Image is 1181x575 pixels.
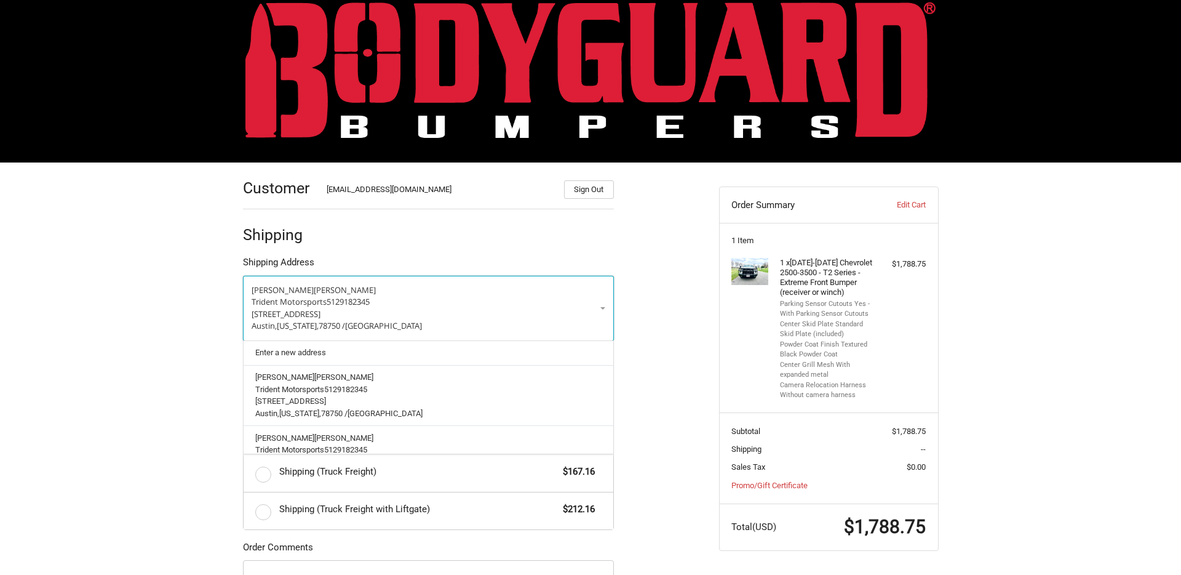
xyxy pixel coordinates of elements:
span: Austin, [252,320,277,331]
span: Trident Motorsports [255,385,324,394]
span: $167.16 [557,465,595,479]
a: Promo/Gift Certificate [731,481,808,490]
iframe: Chat Widget [1119,516,1181,575]
span: [STREET_ADDRESS] [255,396,326,406]
span: Shipping [731,444,761,454]
span: [PERSON_NAME] [255,372,314,382]
span: [US_STATE], [277,320,319,331]
span: $0.00 [907,462,926,472]
li: Center Skid Plate Standard Skid Plate (included) [780,320,874,340]
span: $212.16 [557,502,595,517]
span: 5129182345 [324,445,367,454]
li: Center Grill Mesh With expanded metal [780,360,874,380]
span: [PERSON_NAME] [314,284,376,296]
button: Sign Out [564,180,614,199]
span: Trident Motorsports [255,445,324,454]
a: Edit Cart [865,199,926,211]
li: Powder Coat Finish Textured Black Powder Coat [780,340,874,360]
span: Shipping (Truck Freight) [279,465,557,479]
span: [PERSON_NAME] [314,372,373,382]
span: 78750 / [319,320,345,331]
span: Trident Motorsports [252,296,327,307]
span: Austin, [255,409,279,418]
img: BODYGUARD BUMPERS [245,2,936,138]
li: Camera Relocation Harness Without camera harness [780,380,874,401]
h3: Order Summary [731,199,865,211]
span: Subtotal [731,427,760,436]
span: [STREET_ADDRESS] [252,308,320,320]
span: [GEOGRAPHIC_DATA] [345,320,422,331]
span: Total (USD) [731,521,776,533]
h3: 1 Item [731,236,926,246]
div: [EMAIL_ADDRESS][DOMAIN_NAME] [327,183,552,199]
div: $1,788.75 [877,258,926,270]
span: Sales Tax [731,462,765,472]
a: [PERSON_NAME][PERSON_NAME]Trident Motorsports5129182345[STREET_ADDRESS]Austin,[US_STATE],78750 /[... [249,366,607,426]
span: [PERSON_NAME] [252,284,314,296]
legend: Order Comments [243,541,313,560]
span: [GEOGRAPHIC_DATA] [348,409,423,418]
a: Enter or select a different address [243,276,614,341]
h4: 1 x [DATE]-[DATE] Chevrolet 2500-3500 - T2 Series - Extreme Front Bumper (receiver or winch) [780,258,874,298]
span: [PERSON_NAME] [255,433,314,443]
span: [PERSON_NAME] [314,433,373,443]
h2: Customer [243,179,315,198]
span: -- [921,444,926,454]
h2: Shipping [243,225,315,244]
span: Shipping (Truck Freight with Liftgate) [279,502,557,517]
legend: Shipping Address [243,255,314,275]
span: 5129182345 [327,296,370,307]
a: [PERSON_NAME][PERSON_NAME]Trident Motorsports5129182345[STREET_ADDRESS]Austin,[US_STATE],78750 /[... [249,426,607,486]
a: Enter a new address [249,341,607,365]
span: [US_STATE], [279,409,321,418]
li: Parking Sensor Cutouts Yes - With Parking Sensor Cutouts [780,299,874,320]
span: 5129182345 [324,385,367,394]
span: $1,788.75 [844,516,926,537]
span: $1,788.75 [892,427,926,436]
span: 78750 / [321,409,348,418]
